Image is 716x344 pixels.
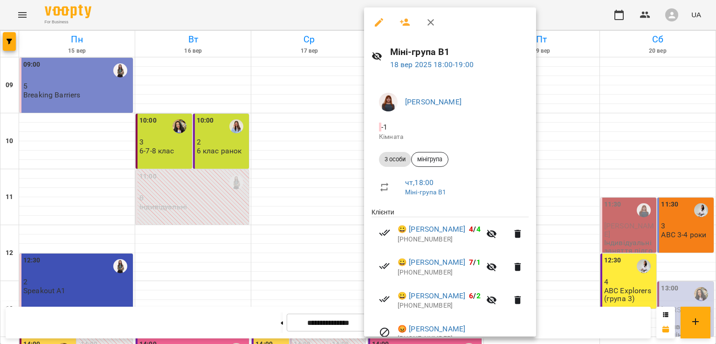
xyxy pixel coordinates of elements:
div: мінігрупа [411,152,448,167]
svg: Візит сплачено [379,261,390,272]
a: 18 вер 2025 18:00-19:00 [390,60,474,69]
svg: Візит скасовано [379,327,390,338]
span: 2 [476,291,481,300]
p: [PHONE_NUMBER] [398,301,481,310]
span: - 1 [379,123,389,131]
img: c6a71c4925c3ade040b4625a3a6297b8.jpg [379,93,398,111]
span: 6 [469,291,473,300]
a: 😀 [PERSON_NAME] [398,290,465,302]
span: 4 [469,225,473,234]
svg: Візит сплачено [379,227,390,238]
p: [PHONE_NUMBER] [398,268,481,277]
p: Кімната [379,132,521,142]
a: 😀 [PERSON_NAME] [398,257,465,268]
h6: Міні-група B1 [390,45,529,59]
a: 😡 [PERSON_NAME] [398,323,465,335]
span: 3 особи [379,155,411,164]
span: 7 [469,258,473,267]
span: мінігрупа [412,155,448,164]
a: чт , 18:00 [405,178,434,187]
b: / [469,225,480,234]
b: / [469,291,480,300]
p: [PHONE_NUMBER] [398,235,481,244]
span: 4 [476,225,481,234]
a: [PERSON_NAME] [405,97,461,106]
a: Міні-група B1 [405,188,446,196]
b: / [469,258,480,267]
a: 😀 [PERSON_NAME] [398,224,465,235]
p: [PHONE_NUMBER] [398,334,529,344]
span: 1 [476,258,481,267]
